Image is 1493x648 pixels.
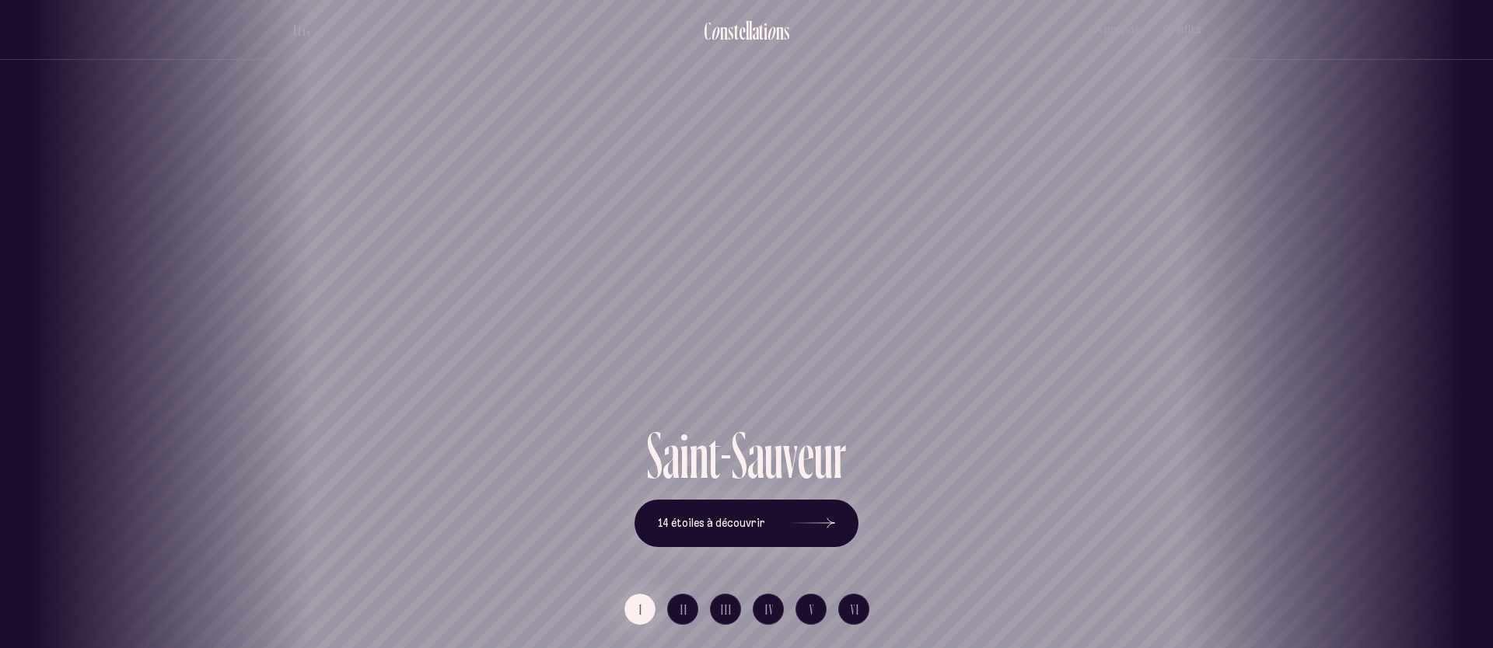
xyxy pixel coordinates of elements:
[1163,23,1201,37] span: Crédits
[1163,12,1201,48] button: Crédits
[639,603,643,616] span: I
[809,603,815,616] span: V
[759,18,764,44] div: t
[667,594,698,625] button: II
[1095,23,1140,37] span: À propos
[765,603,774,616] span: IV
[658,517,765,530] span: 14 étoiles à découvrir
[721,603,733,616] span: III
[776,18,784,44] div: n
[680,603,688,616] span: II
[851,603,860,616] span: VI
[752,18,759,44] div: a
[739,18,746,44] div: e
[711,18,720,44] div: o
[1095,12,1140,48] button: À propos
[795,594,827,625] button: V
[749,18,752,44] div: l
[710,594,741,625] button: III
[720,18,728,44] div: n
[635,500,858,548] button: 14 étoiles à découvrir
[767,18,776,44] div: o
[764,18,767,44] div: i
[624,594,656,625] button: I
[292,22,312,38] button: volume audio
[746,18,749,44] div: l
[728,18,734,44] div: s
[704,18,711,44] div: C
[784,18,790,44] div: s
[838,594,869,625] button: VI
[734,18,739,44] div: t
[753,594,784,625] button: IV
